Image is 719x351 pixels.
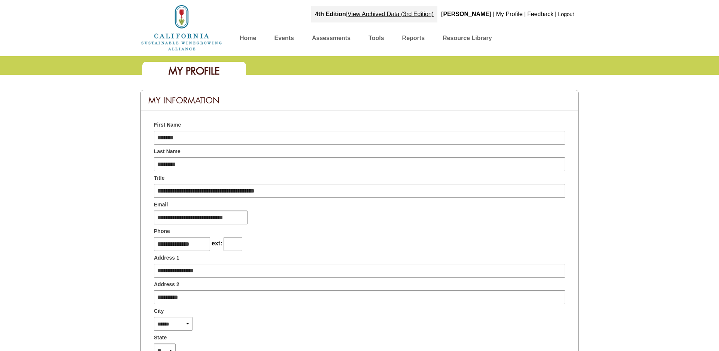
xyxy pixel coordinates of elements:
[496,11,522,17] a: My Profile
[524,6,527,22] div: |
[154,307,164,315] span: City
[154,334,167,342] span: State
[348,11,434,17] a: View Archived Data (3rd Edition)
[154,281,179,288] span: Address 2
[169,64,220,78] span: My Profile
[140,4,223,52] img: logo_cswa2x.png
[154,201,168,209] span: Email
[140,24,223,30] a: Home
[312,33,351,46] a: Assessments
[141,90,578,111] div: My Information
[315,11,346,17] strong: 4th Edition
[154,121,181,129] span: First Name
[558,11,574,17] a: Logout
[311,6,437,22] div: |
[402,33,425,46] a: Reports
[154,227,170,235] span: Phone
[212,240,222,246] span: ext:
[443,33,492,46] a: Resource Library
[154,254,179,262] span: Address 1
[368,33,384,46] a: Tools
[554,6,557,22] div: |
[240,33,256,46] a: Home
[441,11,491,17] b: [PERSON_NAME]
[154,148,180,155] span: Last Name
[154,174,165,182] span: Title
[274,33,294,46] a: Events
[492,6,495,22] div: |
[527,11,553,17] a: Feedback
